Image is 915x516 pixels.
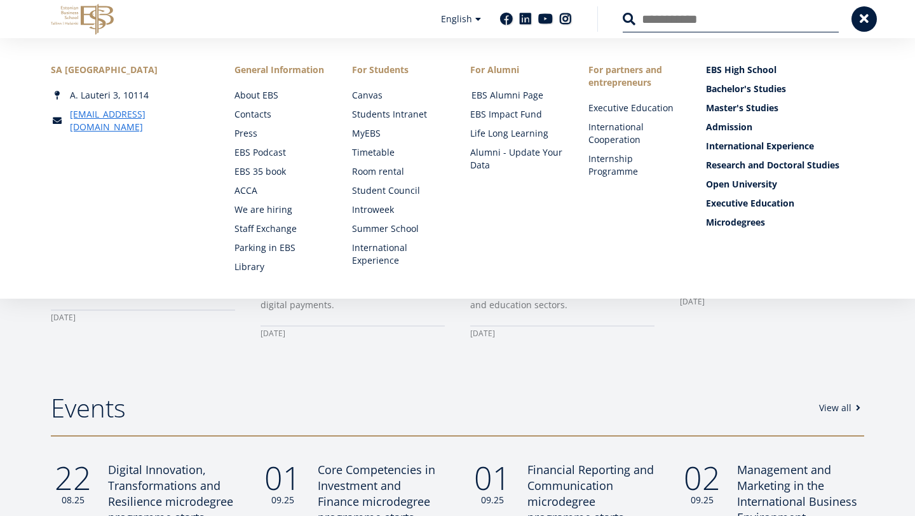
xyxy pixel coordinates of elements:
a: Research and Doctoral Studies [706,159,864,172]
a: Summer School [352,222,445,235]
div: [DATE] [470,325,654,341]
a: International Experience [706,140,864,153]
a: Instagram [559,13,572,25]
div: 01 [470,462,515,506]
a: EBS Impact Fund [470,108,563,121]
span: General Information [234,64,327,76]
a: For Students [352,64,445,76]
a: Facebook [500,13,513,25]
a: Master's Studies [706,102,864,114]
a: International Cooperation [588,121,681,146]
div: 22 [51,462,95,506]
span: For partners and entrepreneurs [588,64,681,89]
a: ACCA [234,184,327,197]
div: A. Lauteri 3, 10114 [51,89,209,102]
a: Parking in EBS [234,241,327,254]
div: SA [GEOGRAPHIC_DATA] [51,64,209,76]
a: Library [234,261,327,273]
small: 09.25 [680,494,724,506]
a: Room rental [352,165,445,178]
a: MyEBS [352,127,445,140]
a: EBS Podcast [234,146,327,159]
small: 09.25 [470,494,515,506]
a: Internship Programme [588,153,681,178]
a: Admission [706,121,864,133]
a: We are hiring [234,203,327,216]
a: Executive Education [588,102,681,114]
a: View all [819,402,864,414]
a: EBS High School [706,64,864,76]
a: Linkedin [519,13,532,25]
a: Open University [706,178,864,191]
a: Student Council [352,184,445,197]
a: Microdegrees [706,216,864,229]
div: [DATE] [261,325,445,341]
a: [EMAIL_ADDRESS][DOMAIN_NAME] [70,108,209,133]
a: Life Long Learning [470,127,563,140]
div: [DATE] [680,294,864,309]
h2: Events [51,392,806,424]
a: Youtube [538,13,553,25]
a: EBS Alumni Page [471,89,564,102]
a: Staff Exchange [234,222,327,235]
a: Introweek [352,203,445,216]
div: 01 [261,462,305,506]
a: Timetable [352,146,445,159]
a: Executive Education [706,197,864,210]
a: Students Intranet [352,108,445,121]
div: 02 [680,462,724,506]
span: For Alumni [470,64,563,76]
a: Canvas [352,89,445,102]
a: About EBS [234,89,327,102]
a: EBS 35 book [234,165,327,178]
small: 09.25 [261,494,305,506]
a: Contacts [234,108,327,121]
div: [DATE] [51,309,235,325]
small: 08.25 [51,494,95,506]
a: Alumni - Update Your Data [470,146,563,172]
a: Press [234,127,327,140]
a: Bachelor's Studies [706,83,864,95]
a: International Experience [352,241,445,267]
